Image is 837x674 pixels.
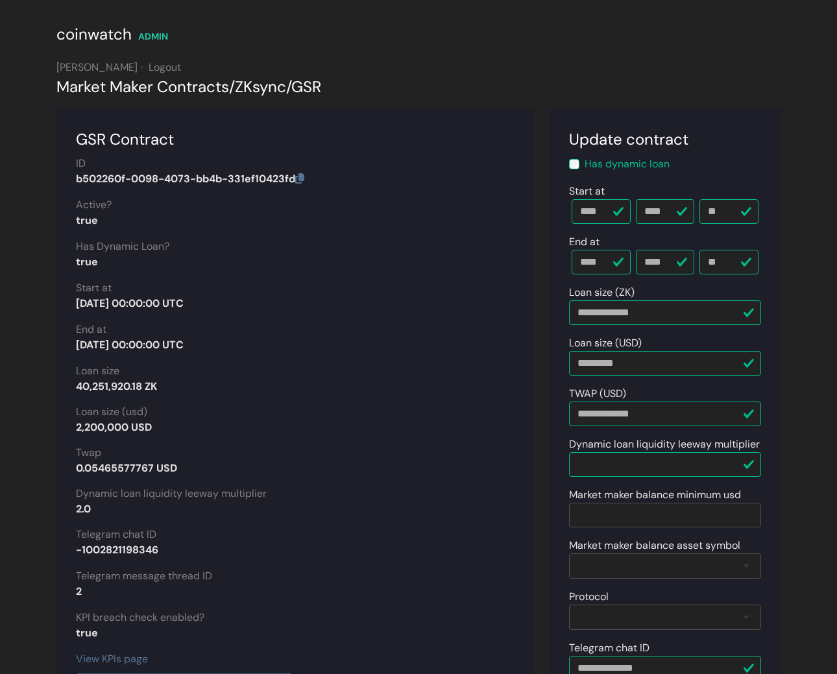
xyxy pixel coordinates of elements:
[286,77,291,97] span: /
[569,386,626,402] label: TWAP (USD)
[76,502,91,516] strong: 2.0
[76,610,204,625] label: KPI breach check enabled?
[76,486,267,501] label: Dynamic loan liquidity leeway multiplier
[76,338,184,352] strong: [DATE] 00:00:00 UTC
[56,60,781,75] div: [PERSON_NAME]
[569,640,649,656] label: Telegram chat ID
[76,527,156,542] label: Telegram chat ID
[56,29,168,43] a: coinwatch ADMIN
[149,60,181,74] a: Logout
[569,437,760,452] label: Dynamic loan liquidity leeway multiplier
[569,234,600,250] label: End at
[569,285,635,300] label: Loan size (ZK)
[76,296,184,310] strong: [DATE] 00:00:00 UTC
[569,589,609,605] label: Protocol
[76,197,112,213] label: Active?
[56,75,781,99] div: Market Maker Contracts ZKsync GSR
[76,420,152,434] strong: 2,200,000 USD
[76,543,158,557] strong: -1002821198346
[76,172,304,186] strong: b502260f-0098-4073-bb4b-331ef10423fd
[76,239,169,254] label: Has Dynamic Loan?
[76,379,157,393] strong: 40,251,920.18 ZK
[56,23,132,46] div: coinwatch
[76,213,98,227] strong: true
[76,445,101,461] label: Twap
[76,568,212,584] label: Telegram message thread ID
[76,652,148,666] a: View KPIs page
[569,184,605,199] label: Start at
[229,77,235,97] span: /
[585,156,670,172] label: Has dynamic loan
[138,30,168,43] div: ADMIN
[569,487,741,503] label: Market maker balance minimum usd
[76,584,82,598] strong: 2
[569,538,740,553] label: Market maker balance asset symbol
[76,128,515,151] div: GSR Contract
[569,128,761,151] div: Update contract
[569,335,642,351] label: Loan size (USD)
[141,60,143,74] span: ·
[76,461,177,475] strong: 0.05465577767 USD
[76,280,112,296] label: Start at
[76,363,119,379] label: Loan size
[76,626,98,640] strong: true
[76,255,98,269] strong: true
[76,404,147,420] label: Loan size (usd)
[76,322,106,337] label: End at
[76,156,86,171] label: ID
